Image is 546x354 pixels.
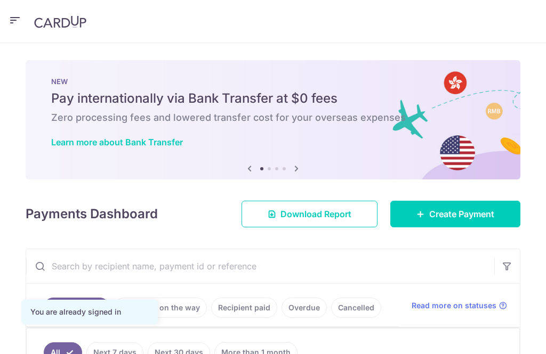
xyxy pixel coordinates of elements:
a: Payments on the way [114,298,207,318]
input: Search by recipient name, payment id or reference [26,249,494,283]
h6: Zero processing fees and lowered transfer cost for your overseas expenses [51,111,495,124]
a: Download Report [242,201,378,227]
img: Bank transfer banner [26,60,520,179]
h5: Pay internationally via Bank Transfer at $0 fees [51,90,495,107]
a: Create Payment [390,201,520,227]
span: Download Report [280,208,351,220]
a: Learn more about Bank Transfer [51,137,183,147]
a: Recipient paid [211,298,277,318]
span: Create Payment [429,208,494,220]
img: CardUp [34,15,86,28]
a: Upcoming [43,298,110,318]
span: Read more on statuses [412,300,496,311]
h4: Payments Dashboard [26,204,158,224]
a: Overdue [282,298,327,318]
a: Cancelled [331,298,381,318]
div: You are already signed in [30,307,149,317]
a: Read more on statuses [412,300,507,311]
p: NEW [51,77,495,86]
